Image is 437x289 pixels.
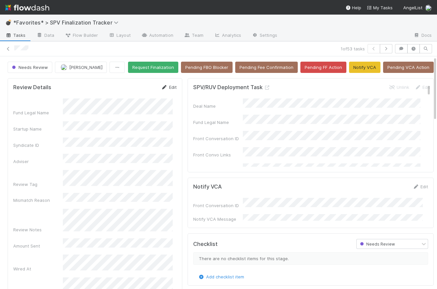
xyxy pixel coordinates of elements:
[5,2,49,13] img: logo-inverted-e16ddd16eac7371096b0.svg
[11,65,48,70] span: Needs Review
[193,103,243,109] div: Deal Name
[193,216,243,222] div: Notify VCA Message
[359,242,395,247] span: Needs Review
[5,32,26,38] span: Tasks
[413,184,428,189] a: Edit
[13,158,63,165] div: Adviser
[8,62,52,73] button: Needs Review
[367,4,393,11] a: My Tasks
[408,30,437,41] a: Docs
[60,30,103,41] a: Flow Builder
[13,226,63,233] div: Review Notes
[415,85,430,90] a: Edit
[103,30,136,41] a: Layout
[65,32,98,38] span: Flow Builder
[193,119,243,126] div: Fund Legal Name
[383,62,434,73] button: Pending VCA Action
[300,62,346,73] button: Pending FF Action
[69,65,103,70] span: [PERSON_NAME]
[193,84,271,91] h5: SPV/RUV Deployment Task
[193,184,222,190] h5: Notify VCA
[193,151,243,158] div: Front Convo Links
[209,30,246,41] a: Analytics
[389,85,409,90] a: Unlink
[161,85,177,90] a: Edit
[345,4,361,11] div: Help
[128,62,178,73] button: Request Finalization
[13,197,63,203] div: Mismatch Reason
[193,165,243,172] div: Assigned To
[13,265,63,272] div: Wired At
[31,30,60,41] a: Data
[193,202,243,209] div: Front Conversation ID
[367,5,393,10] span: My Tasks
[5,20,12,25] span: 💣
[198,274,244,279] a: Add checklist item
[349,62,380,73] button: Notify VCA
[246,30,283,41] a: Settings
[235,62,298,73] button: Pending Fee Confirmation
[55,62,107,73] button: [PERSON_NAME]
[13,19,122,26] span: *Favorites* > SPV Finalization Tracker
[425,5,432,11] img: avatar_b467e446-68e1-4310-82a7-76c532dc3f4b.png
[13,243,63,249] div: Amount Sent
[13,181,63,188] div: Review Tag
[13,84,51,91] h5: Review Details
[136,30,179,41] a: Automation
[341,45,365,52] span: 1 of 53 tasks
[61,64,67,71] img: avatar_b467e446-68e1-4310-82a7-76c532dc3f4b.png
[193,135,243,142] div: Front Conversation ID
[193,252,428,265] div: There are no checklist items for this stage.
[181,62,233,73] button: Pending FBO Blocker
[403,5,422,10] span: AngelList
[13,126,63,132] div: Startup Name
[13,109,63,116] div: Fund Legal Name
[179,30,209,41] a: Team
[193,241,218,248] h5: Checklist
[13,142,63,148] div: Syndicate ID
